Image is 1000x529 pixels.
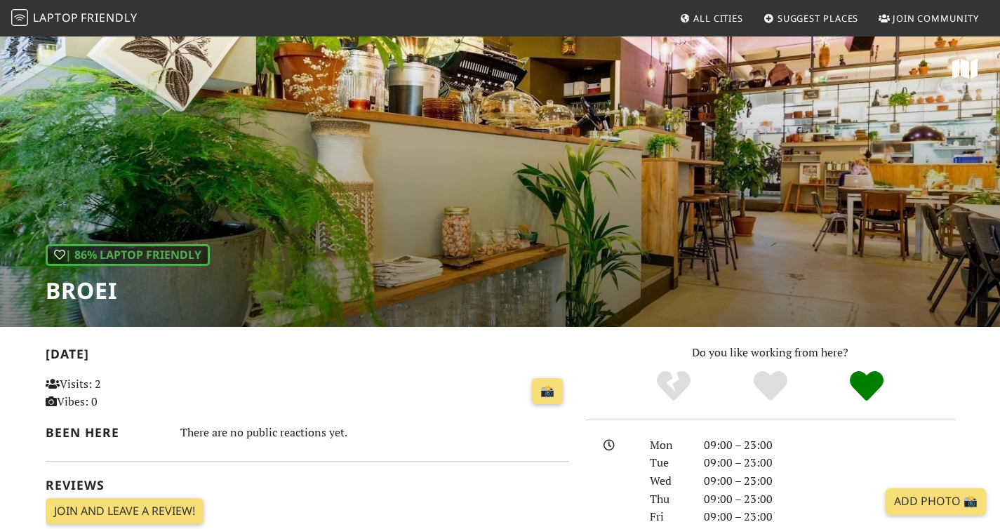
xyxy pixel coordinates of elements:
[641,436,695,455] div: Mon
[695,508,964,526] div: 09:00 – 23:00
[641,472,695,490] div: Wed
[641,454,695,472] div: Tue
[46,277,210,304] h1: BROEI
[46,375,209,411] p: Visits: 2 Vibes: 0
[722,369,819,404] div: Yes
[33,10,79,25] span: Laptop
[886,488,986,515] a: Add Photo 📸
[693,12,743,25] span: All Cities
[674,6,749,31] a: All Cities
[532,378,563,405] a: 📸
[695,472,964,490] div: 09:00 – 23:00
[778,12,859,25] span: Suggest Places
[818,369,915,404] div: Definitely!
[46,347,569,367] h2: [DATE]
[11,9,28,26] img: LaptopFriendly
[180,422,569,443] div: There are no public reactions yet.
[46,425,164,440] h2: Been here
[758,6,865,31] a: Suggest Places
[46,498,204,525] a: Join and leave a review!
[11,6,138,31] a: LaptopFriendly LaptopFriendly
[81,10,137,25] span: Friendly
[46,244,210,267] div: | 86% Laptop Friendly
[873,6,985,31] a: Join Community
[46,478,569,493] h2: Reviews
[586,344,955,362] p: Do you like working from here?
[695,490,964,509] div: 09:00 – 23:00
[641,490,695,509] div: Thu
[695,454,964,472] div: 09:00 – 23:00
[893,12,979,25] span: Join Community
[625,369,722,404] div: No
[641,508,695,526] div: Fri
[695,436,964,455] div: 09:00 – 23:00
